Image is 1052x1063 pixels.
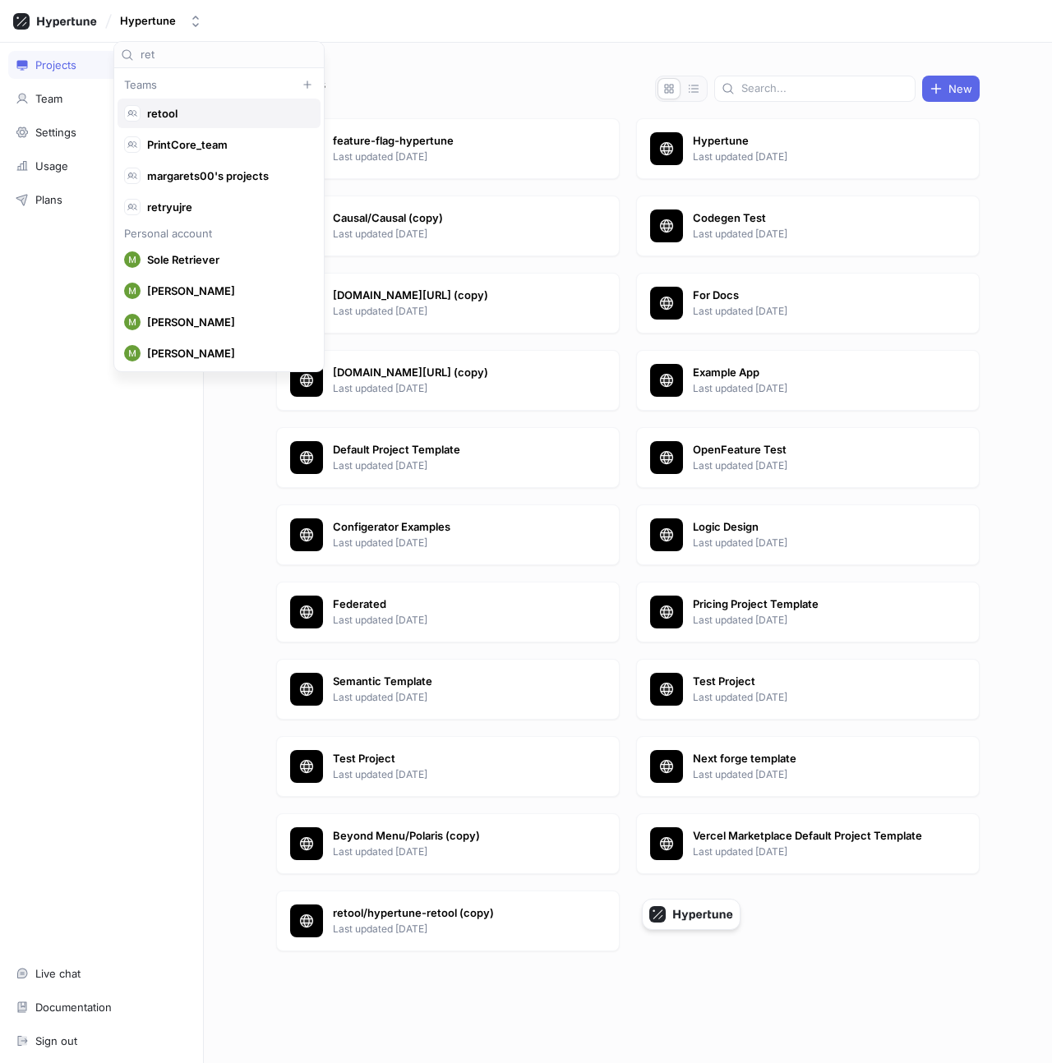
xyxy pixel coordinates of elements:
p: Default Project Template [333,442,571,458]
button: Hypertune [113,7,209,35]
div: Hypertune [120,14,176,28]
span: retool [147,107,306,121]
span: PrintCore_team [147,138,306,152]
div: Settings [35,126,76,139]
a: Team [8,85,195,113]
img: User [124,314,141,330]
div: Projects [35,58,76,71]
p: Last updated [DATE] [693,381,931,396]
a: Usage [8,152,195,180]
span: [PERSON_NAME] [147,315,306,329]
p: Last updated [DATE] [333,150,571,164]
p: Pricing Project Template [693,596,931,613]
div: Usage [35,159,68,173]
p: Last updated [DATE] [333,536,571,550]
p: Federated [333,596,571,613]
p: For Docs [693,288,931,304]
div: Team [35,92,62,105]
p: Last updated [DATE] [333,613,571,628]
p: [DOMAIN_NAME][URL] (copy) [333,365,571,381]
p: Last updated [DATE] [693,227,931,242]
span: [PERSON_NAME] [147,284,306,298]
p: Last updated [DATE] [693,304,931,319]
p: Last updated [DATE] [333,767,571,782]
p: Last updated [DATE] [333,304,571,319]
span: margarets00's projects [147,169,306,183]
p: retool/hypertune-retool (copy) [333,905,571,922]
div: Personal account [118,228,321,238]
span: retryujre [147,200,306,214]
p: Last updated [DATE] [333,922,571,936]
button: New [922,76,980,102]
p: Causal/Causal (copy) [333,210,571,227]
img: User [124,283,141,299]
a: Plans [8,186,195,214]
input: Search... [141,47,317,63]
p: Last updated [DATE] [333,690,571,705]
p: Example App [693,365,931,381]
p: feature-flag-hypertune [333,133,571,150]
p: Vercel Marketplace Default Project Template [693,828,931,844]
p: Last updated [DATE] [333,381,571,396]
div: Live chat [35,967,81,980]
p: Last updated [DATE] [693,150,931,164]
div: Sign out [35,1034,77,1047]
p: Codegen Test [693,210,931,227]
p: Hypertune [693,133,931,150]
p: Last updated [DATE] [693,844,931,859]
div: Plans [35,193,62,206]
p: Test Project [693,674,931,690]
p: [DOMAIN_NAME][URL] (copy) [333,288,571,304]
input: Search... [741,81,908,97]
p: Last updated [DATE] [333,458,571,473]
a: Projects [8,51,195,79]
img: User [124,251,141,268]
span: New [948,84,972,94]
a: Documentation [8,993,195,1021]
p: Logic Design [693,519,931,536]
p: Last updated [DATE] [333,844,571,859]
p: Semantic Template [333,674,571,690]
span: [PERSON_NAME] [147,347,306,361]
p: Last updated [DATE] [693,767,931,782]
p: Test Project [333,751,571,767]
span: Sole Retriever [147,253,306,267]
div: Teams [118,78,321,91]
img: User [124,345,141,361]
p: Last updated [DATE] [693,613,931,628]
p: Next forge template [693,751,931,767]
a: Settings [8,118,195,146]
p: Last updated [DATE] [693,458,931,473]
div: Documentation [35,1001,112,1014]
p: Last updated [DATE] [333,227,571,242]
p: OpenFeature Test [693,442,931,458]
p: Beyond Menu/Polaris (copy) [333,828,571,844]
p: Configerator Examples [333,519,571,536]
p: Last updated [DATE] [693,690,931,705]
p: Last updated [DATE] [693,536,931,550]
